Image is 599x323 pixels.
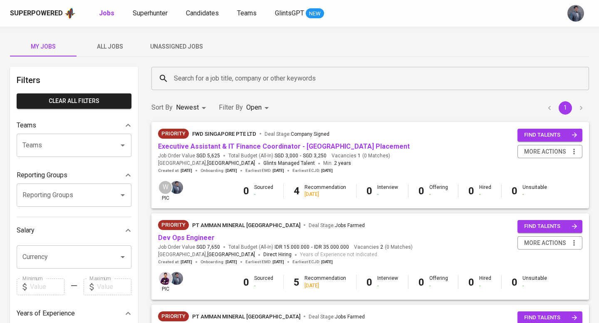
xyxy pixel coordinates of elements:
[200,259,237,265] span: Onboarding :
[354,244,413,251] span: Vacancies ( 0 Matches )
[272,168,284,174] span: [DATE]
[117,251,129,263] button: Open
[304,184,346,198] div: Recommendation
[275,152,298,159] span: SGD 3,000
[225,259,237,265] span: [DATE]
[97,279,131,295] input: Value
[304,275,346,289] div: Recommendation
[17,308,75,318] p: Years of Experience
[294,185,299,197] b: 4
[294,277,299,288] b: 5
[158,311,189,321] div: New Job received from Demand Team
[272,259,284,265] span: [DATE]
[517,220,582,233] button: find talents
[303,152,327,159] span: SGD 3,250
[335,223,365,228] span: Jobs Farmed
[254,191,273,198] div: -
[479,191,491,198] div: -
[254,282,273,289] div: -
[263,252,292,257] span: Direct Hiring
[158,159,255,168] span: [GEOGRAPHIC_DATA] ,
[158,129,189,139] div: New Job received from Demand Team
[200,168,237,174] span: Onboarding :
[64,7,76,20] img: app logo
[10,9,63,18] div: Superpowered
[228,152,327,159] span: Total Budget (All-In)
[158,168,192,174] span: Created at :
[243,185,249,197] b: 0
[225,168,237,174] span: [DATE]
[99,9,114,17] b: Jobs
[170,272,183,285] img: jhon@glints.com
[334,160,351,166] span: 2 years
[309,223,365,228] span: Deal Stage :
[192,131,256,137] span: FWD Singapore Pte Ltd
[30,279,64,295] input: Value
[237,9,257,17] span: Teams
[366,277,372,288] b: 0
[196,244,220,251] span: SGD 7,650
[181,168,192,174] span: [DATE]
[17,225,35,235] p: Salary
[517,129,582,142] button: find talents
[148,42,205,52] span: Unassigned Jobs
[82,42,138,52] span: All Jobs
[196,152,220,159] span: SGD 5,625
[311,244,312,251] span: -
[158,142,410,150] a: Executive Assistant & IT Finance Coordinator - [GEOGRAPHIC_DATA] Placement
[524,130,577,140] span: find talents
[332,152,390,159] span: Vacancies ( 0 Matches )
[335,314,365,320] span: Jobs Farmed
[170,181,183,194] img: jhon@glints.com
[559,101,572,115] button: page 1
[176,103,199,113] p: Newest
[300,251,379,259] span: Years of Experience not indicated.
[117,139,129,151] button: Open
[468,185,474,197] b: 0
[17,117,131,134] div: Teams
[524,313,577,323] span: find talents
[524,222,577,231] span: find talents
[306,10,324,18] span: NEW
[192,222,300,228] span: PT Amman Mineral [GEOGRAPHIC_DATA]
[158,180,173,195] div: W
[207,159,255,168] span: [GEOGRAPHIC_DATA]
[517,145,582,159] button: more actions
[245,168,284,174] span: Earliest EMD :
[254,184,273,198] div: Sourced
[275,9,304,17] span: GlintsGPT
[522,275,547,289] div: Unsuitable
[429,184,448,198] div: Offering
[522,282,547,289] div: -
[292,259,333,265] span: Earliest ECJD :
[567,5,584,22] img: jhon@glints.com
[304,282,346,289] div: [DATE]
[207,251,255,259] span: [GEOGRAPHIC_DATA]
[292,168,333,174] span: Earliest ECJD :
[133,8,169,19] a: Superhunter
[522,184,547,198] div: Unsuitable
[15,42,72,52] span: My Jobs
[479,282,491,289] div: -
[418,277,424,288] b: 0
[181,259,192,265] span: [DATE]
[542,101,589,115] nav: pagination navigation
[158,152,220,159] span: Job Order Value
[186,8,220,19] a: Candidates
[243,277,249,288] b: 0
[309,314,365,320] span: Deal Stage :
[512,185,517,197] b: 0
[379,244,383,251] span: 2
[254,275,273,289] div: Sourced
[377,184,398,198] div: Interview
[158,220,189,230] div: New Job received from Demand Team
[158,271,173,293] div: pic
[275,8,324,19] a: GlintsGPT NEW
[314,244,349,251] span: IDR 35.000.000
[366,185,372,197] b: 0
[524,238,566,248] span: more actions
[321,259,333,265] span: [DATE]
[158,130,189,138] span: Priority
[158,244,220,251] span: Job Order Value
[524,147,566,157] span: more actions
